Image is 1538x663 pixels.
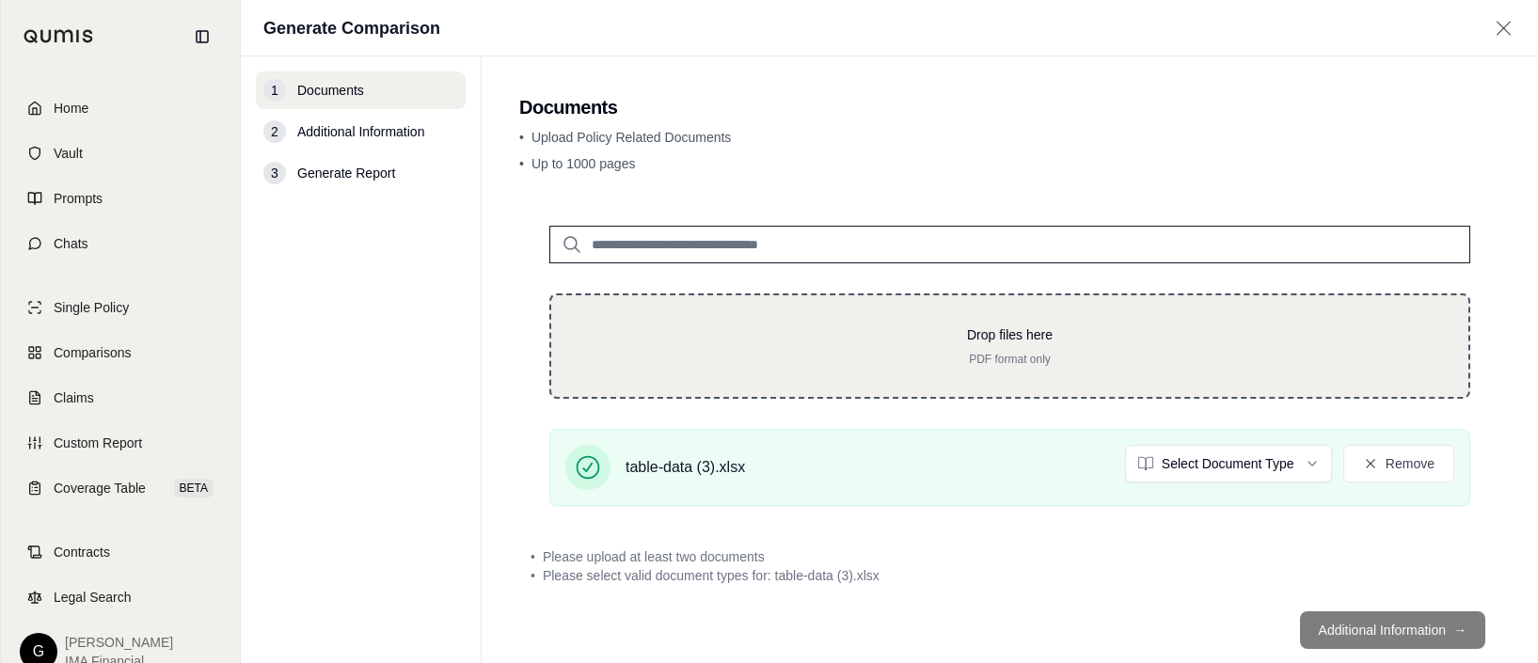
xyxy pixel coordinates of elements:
[12,223,229,264] a: Chats
[12,332,229,373] a: Comparisons
[297,81,364,100] span: Documents
[263,120,286,143] div: 2
[187,22,217,52] button: Collapse sidebar
[263,162,286,184] div: 3
[519,94,1500,120] h2: Documents
[297,164,395,182] span: Generate Report
[65,633,173,652] span: [PERSON_NAME]
[54,234,88,253] span: Chats
[263,79,286,102] div: 1
[12,531,229,573] a: Contracts
[174,479,214,497] span: BETA
[543,566,880,585] span: Please select valid document types for: table-data (3).xlsx
[543,547,765,566] span: Please upload at least two documents
[12,287,229,328] a: Single Policy
[54,144,83,163] span: Vault
[581,325,1438,344] p: Drop files here
[531,547,535,566] span: •
[531,130,731,145] span: Upload Policy Related Documents
[12,377,229,418] a: Claims
[263,15,440,41] h1: Generate Comparison
[626,456,745,479] span: table-data (3).xlsx
[54,189,103,208] span: Prompts
[581,352,1438,367] p: PDF format only
[12,178,229,219] a: Prompts
[12,422,229,464] a: Custom Report
[12,576,229,618] a: Legal Search
[519,156,524,171] span: •
[12,133,229,174] a: Vault
[54,543,110,561] span: Contracts
[54,588,132,607] span: Legal Search
[54,99,88,118] span: Home
[54,298,129,317] span: Single Policy
[531,156,636,171] span: Up to 1000 pages
[54,343,131,362] span: Comparisons
[24,29,94,43] img: Qumis Logo
[297,122,424,141] span: Additional Information
[1343,445,1454,482] button: Remove
[531,566,535,585] span: •
[54,434,142,452] span: Custom Report
[12,467,229,509] a: Coverage TableBETA
[12,87,229,129] a: Home
[519,130,524,145] span: •
[54,479,146,497] span: Coverage Table
[54,388,94,407] span: Claims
